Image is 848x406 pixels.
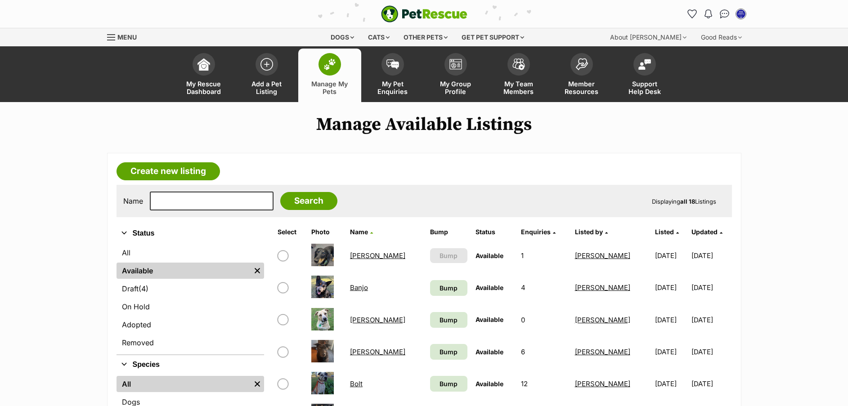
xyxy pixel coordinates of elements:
[251,263,264,279] a: Remove filter
[350,348,405,356] a: [PERSON_NAME]
[440,379,458,388] span: Bump
[298,49,361,102] a: Manage My Pets
[575,251,630,260] a: [PERSON_NAME]
[517,240,570,271] td: 1
[172,49,235,102] a: My Rescue Dashboard
[651,240,691,271] td: [DATE]
[472,225,516,239] th: Status
[350,228,368,236] span: Name
[117,243,264,354] div: Status
[476,284,503,291] span: Available
[720,9,729,18] img: chat-41dd97257d64d25036548639549fe6c8038ab92f7586957e7f3b1b290dea8141.svg
[685,7,748,21] ul: Account quick links
[397,28,454,46] div: Other pets
[308,225,345,239] th: Photo
[381,5,467,22] a: PetRescue
[117,162,220,180] a: Create new listing
[652,198,716,205] span: Displaying Listings
[247,80,287,95] span: Add a Pet Listing
[117,317,264,333] a: Adopted
[350,316,405,324] a: [PERSON_NAME]
[575,58,588,70] img: member-resources-icon-8e73f808a243e03378d46382f2149f9095a855e16c252ad45f914b54edf8863c.svg
[455,28,530,46] div: Get pet support
[139,283,148,294] span: (4)
[184,80,224,95] span: My Rescue Dashboard
[691,336,731,367] td: [DATE]
[651,368,691,399] td: [DATE]
[487,49,550,102] a: My Team Members
[311,372,334,394] img: Bolt
[638,59,651,70] img: help-desk-icon-fdf02630f3aa405de69fd3d07c3f3aa587a6932b1a1747fa1d2bba05be0121f9.svg
[435,80,476,95] span: My Group Profile
[440,283,458,293] span: Bump
[691,272,731,303] td: [DATE]
[655,228,674,236] span: Listed
[718,7,732,21] a: Conversations
[734,7,748,21] button: My account
[430,344,467,360] a: Bump
[476,252,503,259] span: Available
[117,281,264,297] a: Draft
[440,347,458,357] span: Bump
[691,228,722,236] a: Updated
[550,49,613,102] a: Member Resources
[476,380,503,388] span: Available
[372,80,413,95] span: My Pet Enquiries
[449,59,462,70] img: group-profile-icon-3fa3cf56718a62981997c0bc7e787c4b2cf8bcc04b72c1350f741eb67cf2f40e.svg
[691,240,731,271] td: [DATE]
[280,192,337,210] input: Search
[117,33,137,41] span: Menu
[655,228,679,236] a: Listed
[517,304,570,335] td: 0
[197,58,210,71] img: dashboard-icon-eb2f2d2d3e046f16d808141f083e7271f6b2e854fb5c12c21221c1fb7104beca.svg
[521,228,551,236] span: translation missing: en.admin.listings.index.attributes.enquiries
[440,315,458,325] span: Bump
[350,283,368,292] a: Banjo
[691,304,731,335] td: [DATE]
[561,80,602,95] span: Member Resources
[651,272,691,303] td: [DATE]
[517,272,570,303] td: 4
[575,228,608,236] a: Listed by
[613,49,676,102] a: Support Help Desk
[575,316,630,324] a: [PERSON_NAME]
[651,304,691,335] td: [DATE]
[350,251,405,260] a: [PERSON_NAME]
[624,80,665,95] span: Support Help Desk
[430,248,467,263] button: Bump
[517,368,570,399] td: 12
[381,5,467,22] img: logo-e224e6f780fb5917bec1dbf3a21bbac754714ae5b6737aabdf751b685950b380.svg
[260,58,273,71] img: add-pet-listing-icon-0afa8454b4691262ce3f59096e99ab1cd57d4a30225e0717b998d2c9b9846f56.svg
[440,251,458,260] span: Bump
[575,228,603,236] span: Listed by
[386,59,399,69] img: pet-enquiries-icon-7e3ad2cf08bfb03b45e93fb7055b45f3efa6380592205ae92323e6603595dc1f.svg
[251,376,264,392] a: Remove filter
[117,376,251,392] a: All
[736,9,745,18] img: Tanya Barker profile pic
[424,49,487,102] a: My Group Profile
[498,80,539,95] span: My Team Members
[517,336,570,367] td: 6
[117,335,264,351] a: Removed
[680,198,695,205] strong: all 18
[521,228,556,236] a: Enquiries
[476,348,503,356] span: Available
[123,197,143,205] label: Name
[685,7,700,21] a: Favourites
[430,312,467,328] a: Bump
[117,359,264,370] button: Species
[701,7,716,21] button: Notifications
[310,80,350,95] span: Manage My Pets
[426,225,471,239] th: Bump
[695,28,748,46] div: Good Reads
[575,348,630,356] a: [PERSON_NAME]
[691,368,731,399] td: [DATE]
[430,376,467,392] a: Bump
[323,58,336,70] img: manage-my-pets-icon-02211641906a0b7f246fdf0571729dbe1e7629f14944591b6c1af311fb30b64b.svg
[350,379,363,388] a: Bolt
[117,245,264,261] a: All
[575,283,630,292] a: [PERSON_NAME]
[430,280,467,296] a: Bump
[651,336,691,367] td: [DATE]
[575,379,630,388] a: [PERSON_NAME]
